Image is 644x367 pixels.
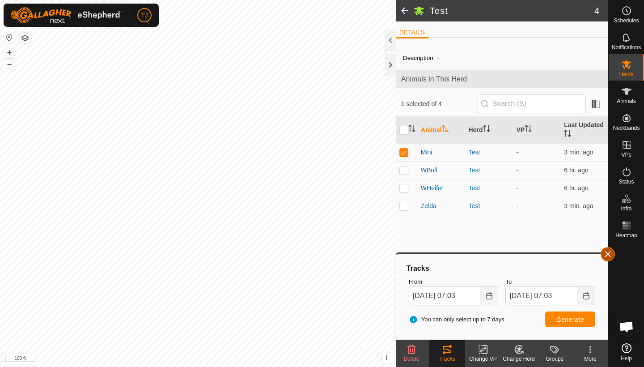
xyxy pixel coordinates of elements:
[401,99,478,109] span: 1 selected of 4
[405,263,599,274] div: Tracks
[572,355,608,363] div: More
[469,183,509,193] div: Test
[480,286,498,305] button: Choose Date
[433,50,443,65] span: -
[621,152,631,158] span: VPs
[421,183,444,193] span: WHeifer
[469,166,509,175] div: Test
[609,340,644,365] a: Help
[516,202,518,209] app-display-virtual-paddock-transition: -
[382,353,392,363] button: i
[408,126,415,133] p-sorticon: Activate to sort
[207,355,233,363] a: Contact Us
[615,233,637,238] span: Heatmap
[403,55,433,61] label: Description
[469,148,509,157] div: Test
[20,33,30,43] button: Map Layers
[564,202,593,209] span: Sep 24, 2025 at 7:00 AM
[442,126,449,133] p-sorticon: Activate to sort
[4,47,15,58] button: +
[619,72,633,77] span: Herds
[621,356,632,361] span: Help
[4,59,15,69] button: –
[501,355,537,363] div: Change Herd
[162,355,196,363] a: Privacy Policy
[396,28,428,38] li: DETAILS
[577,286,595,305] button: Choose Date
[430,5,594,16] h2: Test
[594,4,599,17] span: 4
[613,125,640,131] span: Neckbands
[564,149,593,156] span: Sep 24, 2025 at 7:00 AM
[617,98,636,104] span: Animals
[564,184,589,192] span: Sep 24, 2025 at 12:30 AM
[465,117,513,144] th: Herd
[525,126,532,133] p-sorticon: Activate to sort
[469,201,509,211] div: Test
[621,206,631,211] span: Infra
[516,166,518,174] app-display-virtual-paddock-transition: -
[404,356,419,362] span: Delete
[505,277,595,286] label: To
[516,184,518,192] app-display-virtual-paddock-transition: -
[560,117,608,144] th: Last Updated
[409,315,504,324] span: You can only select up to 7 days
[564,131,571,138] p-sorticon: Activate to sort
[483,126,490,133] p-sorticon: Activate to sort
[421,148,432,157] span: Mini
[417,117,465,144] th: Animal
[545,312,595,327] button: Generate
[612,45,641,50] span: Notifications
[386,354,388,362] span: i
[513,117,560,144] th: VP
[564,166,589,174] span: Sep 24, 2025 at 12:30 AM
[619,179,634,184] span: Status
[516,149,518,156] app-display-virtual-paddock-transition: -
[421,201,436,211] span: Zelda
[421,166,437,175] span: WBull
[537,355,572,363] div: Groups
[4,32,15,43] button: Reset Map
[465,355,501,363] div: Change VP
[478,94,586,113] input: Search (S)
[613,313,640,340] div: Open chat
[409,277,499,286] label: From
[556,316,584,323] span: Generate
[614,18,639,23] span: Schedules
[429,355,465,363] div: Tracks
[11,7,123,23] img: Gallagher Logo
[141,11,148,20] span: TJ
[401,74,603,85] span: Animals in This Herd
